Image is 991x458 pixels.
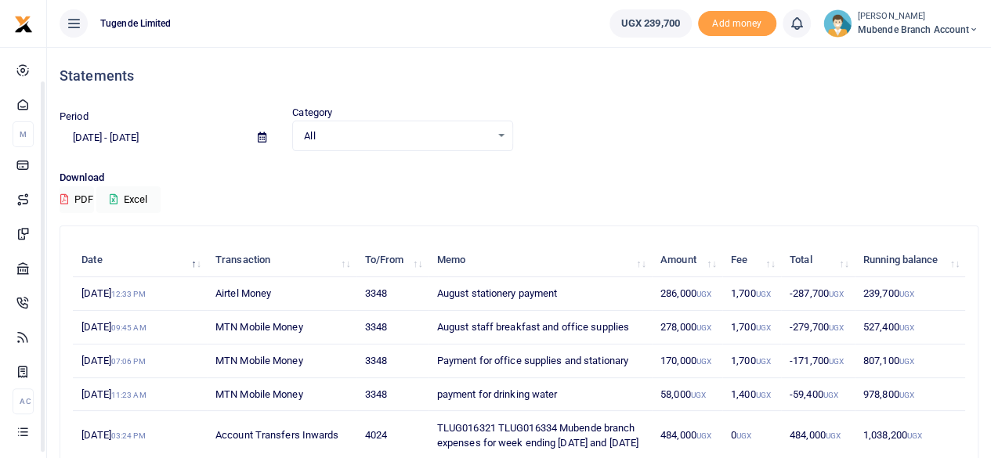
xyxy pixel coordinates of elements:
small: UGX [899,357,913,366]
label: Period [60,109,89,124]
span: Mubende Branch Account [858,23,978,37]
th: Running balance: activate to sort column ascending [855,243,965,277]
img: profile-user [823,9,852,38]
small: UGX [829,290,844,298]
td: [DATE] [73,277,207,311]
span: Add money [698,11,776,37]
td: 3348 [356,378,429,412]
a: UGX 239,700 [609,9,692,38]
li: Toup your wallet [698,11,776,37]
td: 807,100 [855,344,965,378]
small: UGX [899,323,913,332]
input: select period [60,124,245,151]
small: UGX [691,391,706,399]
td: -287,700 [781,277,855,311]
small: UGX [829,357,844,366]
small: UGX [826,431,841,440]
td: 978,800 [855,378,965,412]
th: Transaction: activate to sort column ascending [207,243,356,277]
label: Category [292,105,332,121]
small: UGX [823,391,838,399]
td: 1,700 [722,344,781,378]
td: 170,000 [652,344,722,378]
small: UGX [829,323,844,332]
td: Payment for office supplies and stationary [429,344,652,378]
small: UGX [755,290,770,298]
p: Download [60,170,978,186]
td: 239,700 [855,277,965,311]
td: [DATE] [73,344,207,378]
button: PDF [60,186,94,213]
td: 278,000 [652,311,722,344]
small: UGX [736,431,751,440]
td: [DATE] [73,311,207,344]
th: To/From: activate to sort column ascending [356,243,429,277]
td: Airtel Money [207,277,356,311]
small: 03:24 PM [111,431,146,440]
small: UGX [696,323,711,332]
th: Memo: activate to sort column ascending [429,243,652,277]
td: 286,000 [652,277,722,311]
td: 3348 [356,344,429,378]
button: Excel [96,186,161,213]
span: UGX 239,700 [621,16,680,31]
td: payment for drinking water [429,378,652,412]
td: -279,700 [781,311,855,344]
small: UGX [696,431,711,440]
small: UGX [907,431,922,440]
th: Date: activate to sort column descending [73,243,207,277]
small: 07:06 PM [111,357,146,366]
td: MTN Mobile Money [207,344,356,378]
small: UGX [755,357,770,366]
td: 3348 [356,277,429,311]
small: UGX [899,290,913,298]
small: 11:23 AM [111,391,146,399]
th: Amount: activate to sort column ascending [652,243,722,277]
td: August stationery payment [429,277,652,311]
th: Fee: activate to sort column ascending [722,243,781,277]
span: All [304,128,490,144]
a: logo-small logo-large logo-large [14,17,33,29]
td: 58,000 [652,378,722,412]
small: UGX [755,391,770,399]
small: 09:45 AM [111,323,146,332]
td: -59,400 [781,378,855,412]
td: MTN Mobile Money [207,378,356,412]
li: Wallet ballance [603,9,698,38]
span: Tugende Limited [94,16,178,31]
th: Total: activate to sort column ascending [781,243,855,277]
small: UGX [899,391,913,399]
h4: Statements [60,67,978,85]
small: 12:33 PM [111,290,146,298]
td: MTN Mobile Money [207,311,356,344]
td: -171,700 [781,344,855,378]
td: 1,400 [722,378,781,412]
small: [PERSON_NAME] [858,10,978,23]
a: profile-user [PERSON_NAME] Mubende Branch Account [823,9,978,38]
td: 1,700 [722,311,781,344]
small: UGX [696,290,711,298]
small: UGX [696,357,711,366]
a: Add money [698,16,776,28]
td: 3348 [356,311,429,344]
img: logo-small [14,15,33,34]
td: 1,700 [722,277,781,311]
small: UGX [755,323,770,332]
td: [DATE] [73,378,207,412]
td: August staff breakfast and office supplies [429,311,652,344]
td: 527,400 [855,311,965,344]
